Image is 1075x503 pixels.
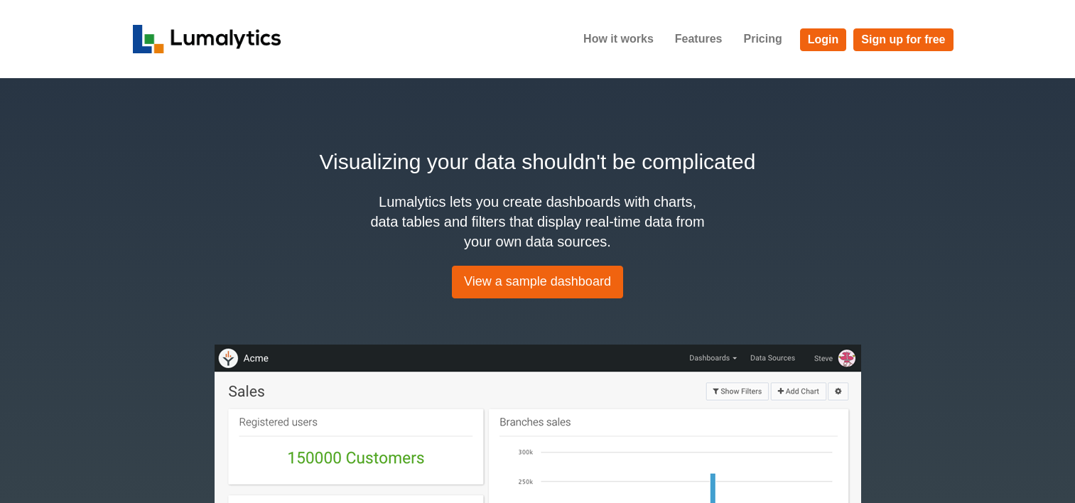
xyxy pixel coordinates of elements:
a: How it works [573,21,664,57]
a: Pricing [733,21,792,57]
a: View a sample dashboard [452,266,623,298]
a: Login [800,28,847,51]
a: Features [664,21,733,57]
h2: Visualizing your data shouldn't be complicated [133,146,943,178]
img: logo_v2-f34f87db3d4d9f5311d6c47995059ad6168825a3e1eb260e01c8041e89355404.png [133,25,281,53]
a: Sign up for free [853,28,953,51]
h4: Lumalytics lets you create dashboards with charts, data tables and filters that display real-time... [367,192,708,251]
